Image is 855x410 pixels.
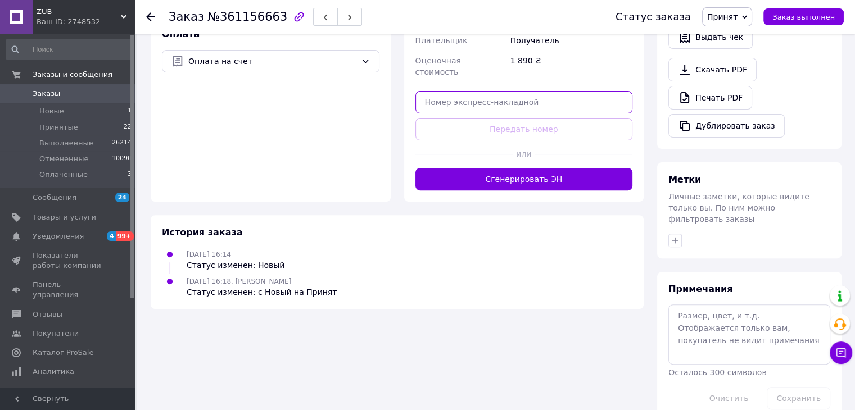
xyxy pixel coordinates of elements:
[33,193,76,203] span: Сообщения
[616,11,691,22] div: Статус заказа
[33,329,79,339] span: Покупатели
[39,154,88,164] span: Отмененные
[513,148,535,160] span: или
[124,122,132,133] span: 22
[668,25,753,49] button: Выдать чек
[415,168,633,190] button: Сгенерировать ЭН
[187,286,337,298] div: Статус изменен: с Новый на Принят
[763,8,844,25] button: Заказ выполнен
[187,250,231,258] span: [DATE] 16:14
[668,284,732,294] span: Примечания
[187,259,284,271] div: Статус изменен: Новый
[112,154,132,164] span: 10090
[415,56,461,76] span: Оценочная стоимость
[668,86,752,110] a: Печать PDF
[39,170,88,180] span: Оплаченные
[162,227,243,238] span: История заказа
[169,10,204,24] span: Заказ
[187,277,291,285] span: [DATE] 16:18, [PERSON_NAME]
[508,30,635,51] div: Получатель
[207,10,287,24] span: №361156663
[107,231,116,241] span: 4
[33,212,96,222] span: Товары и услуги
[415,36,468,45] span: Плательщик
[6,39,133,60] input: Поиск
[33,250,104,271] span: Показатели работы компании
[33,231,84,242] span: Уведомления
[116,231,134,241] span: 99+
[112,138,132,148] span: 26214
[39,138,93,148] span: Выполненные
[668,192,809,224] span: Личные заметки, которые видите только вы. По ним можно фильтровать заказы
[33,367,74,377] span: Аналитика
[33,70,112,80] span: Заказы и сообщения
[128,106,132,116] span: 1
[39,106,64,116] span: Новые
[772,13,835,21] span: Заказ выполнен
[39,122,78,133] span: Принятые
[115,193,129,202] span: 24
[668,368,766,377] span: Осталось 300 символов
[33,280,104,300] span: Панель управления
[162,29,200,39] span: Оплата
[146,11,155,22] div: Вернуться назад
[33,386,104,406] span: Инструменты вебмастера и SEO
[668,114,785,138] button: Дублировать заказ
[33,348,93,358] span: Каталог ProSale
[415,91,633,113] input: Номер экспресс-накладной
[33,309,62,320] span: Отзывы
[707,12,738,21] span: Принят
[668,58,757,81] a: Скачать PDF
[830,341,852,364] button: Чат с покупателем
[508,51,635,82] div: 1 890 ₴
[668,174,701,185] span: Метки
[128,170,132,180] span: 3
[188,55,356,67] span: Оплата на счет
[33,89,60,99] span: Заказы
[37,7,121,17] span: ZUB
[37,17,135,27] div: Ваш ID: 2748532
